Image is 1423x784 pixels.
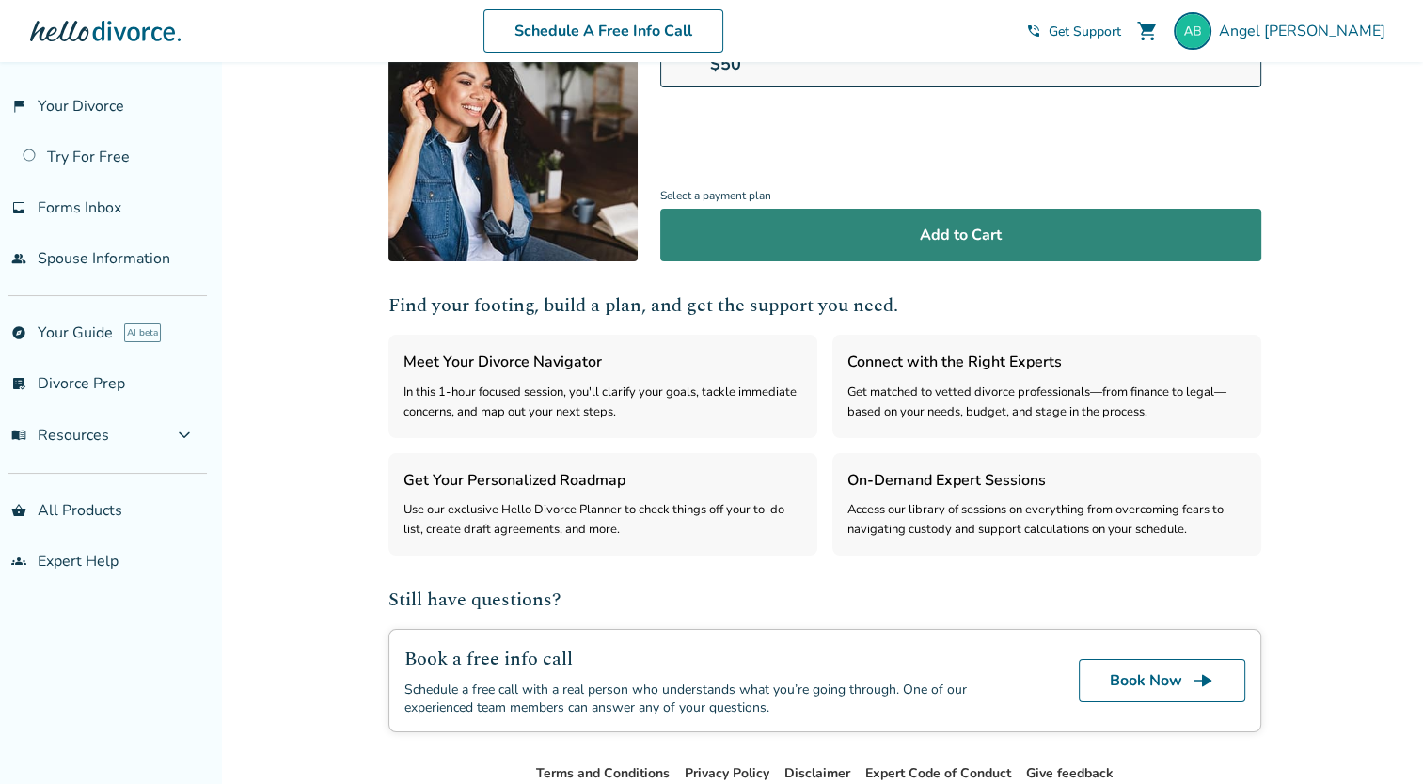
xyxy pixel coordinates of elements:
h3: On-Demand Expert Sessions [847,468,1246,493]
img: [object Object] [388,12,638,261]
iframe: Chat Widget [1329,694,1423,784]
button: Add to Cart [660,209,1261,261]
span: flag_2 [11,99,26,114]
a: Expert Code of Conduct [865,764,1011,782]
span: groups [11,554,26,569]
a: Book Nowline_end_arrow [1079,659,1245,702]
a: Schedule A Free Info Call [483,9,723,53]
h3: Get Your Personalized Roadmap [403,468,802,493]
span: menu_book [11,428,26,443]
div: Schedule a free call with a real person who understands what you’re going through. One of our exp... [404,681,1034,716]
a: Terms and Conditions [536,764,670,782]
span: phone_in_talk [1026,24,1041,39]
img: aborja.arch@gmail.com [1174,12,1211,50]
h2: Book a free info call [404,645,1034,673]
h3: Connect with the Right Experts [847,350,1246,374]
span: inbox [11,200,26,215]
div: Use our exclusive Hello Divorce Planner to check things off your to-do list, create draft agreeme... [403,500,802,541]
span: shopping_basket [11,503,26,518]
span: people [11,251,26,266]
span: Angel [PERSON_NAME] [1219,21,1393,41]
span: list_alt_check [11,376,26,391]
h2: Still have questions? [388,586,1261,614]
div: Access our library of sessions on everything from overcoming fears to navigating custody and supp... [847,500,1246,541]
div: Get matched to vetted divorce professionals—from finance to legal—based on your needs, budget, an... [847,383,1246,423]
span: AI beta [124,323,161,342]
a: phone_in_talkGet Support [1026,23,1121,40]
span: explore [11,325,26,340]
div: In this 1-hour focused session, you'll clarify your goals, tackle immediate concerns, and map out... [403,383,802,423]
h3: Meet Your Divorce Navigator [403,350,802,374]
h2: Find your footing, build a plan, and get the support you need. [388,291,1261,320]
span: Forms Inbox [38,197,121,218]
span: shopping_cart [1136,20,1159,42]
span: Resources [11,425,109,446]
a: Privacy Policy [685,764,769,782]
span: Select a payment plan [660,183,1261,209]
span: line_end_arrow [1192,669,1214,692]
span: expand_more [173,424,196,447]
span: Get Support [1049,23,1121,40]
